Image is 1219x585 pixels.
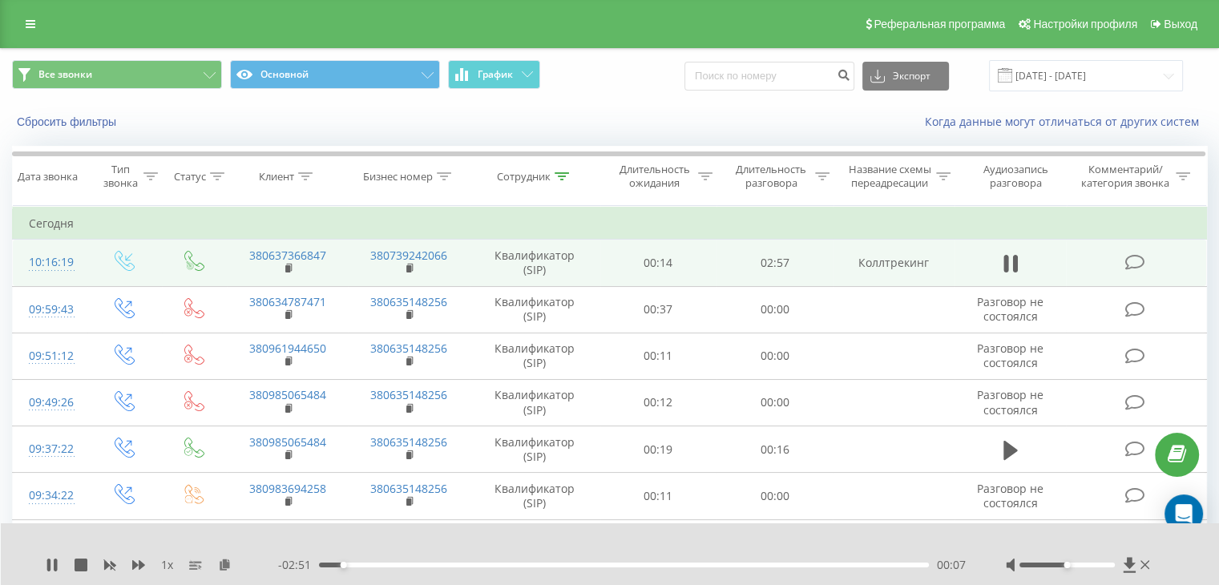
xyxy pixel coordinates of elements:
button: График [448,60,540,89]
span: Разговор не состоялся [977,387,1043,417]
span: 1 x [161,557,173,573]
td: Квалификатор (SIP) [470,240,600,286]
span: Реферальная программа [874,18,1005,30]
button: Все звонки [12,60,222,89]
div: Бизнес номер [363,170,433,184]
a: 380635148256 [370,294,447,309]
span: Разговор не состоялся [977,481,1043,510]
td: Квалификатор (SIP) [470,286,600,333]
td: 00:00 [716,519,833,566]
td: 00:16 [716,426,833,473]
td: 00:00 [716,286,833,333]
div: Статус [174,170,206,184]
div: 10:16:19 [29,247,71,278]
div: Длительность ожидания [615,163,695,190]
td: 00:00 [716,379,833,426]
div: 09:51:12 [29,341,71,372]
a: 380985065484 [249,434,326,450]
td: Сегодня [13,208,1207,240]
div: Сотрудник [497,170,551,184]
div: Open Intercom Messenger [1165,494,1203,533]
td: Коллтрекинг [833,240,954,286]
button: Сбросить фильтры [12,115,124,129]
div: Аудиозапись разговора [969,163,1063,190]
td: 00:12 [600,379,716,426]
span: Разговор не состоялся [977,294,1043,324]
span: Разговор не состоялся [977,341,1043,370]
span: Выход [1164,18,1197,30]
a: 380635148256 [370,341,447,356]
td: 00:14 [600,240,716,286]
div: Accessibility label [341,562,347,568]
div: 09:34:22 [29,480,71,511]
td: Квалификатор (SIP) [470,426,600,473]
button: Основной [230,60,440,89]
div: 09:37:22 [29,434,71,465]
td: 00:19 [600,426,716,473]
div: Accessibility label [1064,562,1070,568]
a: 380635148256 [370,481,447,496]
td: 02:57 [716,240,833,286]
a: 380985065484 [249,387,326,402]
div: Клиент [259,170,294,184]
td: 00:11 [600,473,716,519]
div: Тип звонка [101,163,139,190]
div: 09:49:26 [29,387,71,418]
a: Когда данные могут отличаться от других систем [925,114,1207,129]
td: Квалификатор (SIP) [470,379,600,426]
td: 00:00 [716,333,833,379]
span: Настройки профиля [1033,18,1137,30]
a: 380983694258 [249,481,326,496]
div: Название схемы переадресации [848,163,932,190]
td: 00:00 [716,473,833,519]
td: Квалификатор (SIP) [470,519,600,566]
a: 380634787471 [249,294,326,309]
div: Комментарий/категория звонка [1078,163,1172,190]
button: Экспорт [862,62,949,91]
a: 380637366847 [249,248,326,263]
td: 00:37 [600,286,716,333]
input: Поиск по номеру [684,62,854,91]
span: График [478,69,513,80]
span: Все звонки [38,68,92,81]
td: 00:11 [600,333,716,379]
a: 380961944650 [249,341,326,356]
span: - 02:51 [278,557,319,573]
td: 00:23 [600,519,716,566]
div: Дата звонка [18,170,78,184]
div: 09:59:43 [29,294,71,325]
a: 380635148256 [370,387,447,402]
td: Квалификатор (SIP) [470,473,600,519]
span: 00:07 [937,557,966,573]
td: Квалификатор (SIP) [470,333,600,379]
div: Длительность разговора [731,163,811,190]
a: 380635148256 [370,434,447,450]
a: 380739242066 [370,248,447,263]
